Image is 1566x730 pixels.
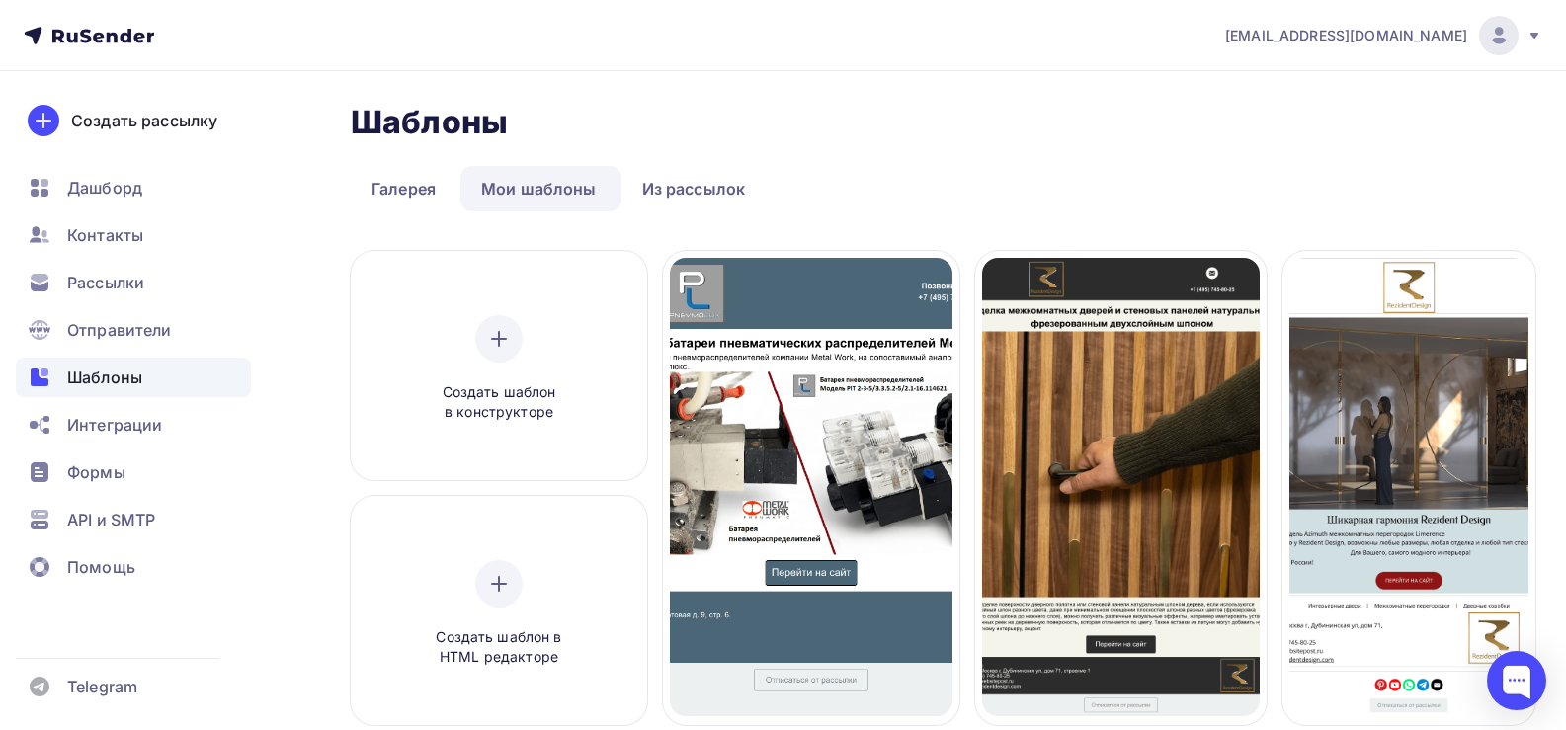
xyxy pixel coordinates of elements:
span: [EMAIL_ADDRESS][DOMAIN_NAME] [1225,26,1467,45]
h2: Шаблоны [351,103,508,142]
span: Дашборд [67,176,142,200]
a: Из рассылок [621,166,767,211]
span: Рассылки [67,271,144,294]
div: Создать рассылку [71,109,217,132]
a: Рассылки [16,263,251,302]
a: Отправители [16,310,251,350]
span: Контакты [67,223,143,247]
a: Галерея [351,166,456,211]
a: Мои шаблоны [460,166,618,211]
a: [EMAIL_ADDRESS][DOMAIN_NAME] [1225,16,1542,55]
span: Telegram [67,675,137,698]
span: Создать шаблон в конструкторе [405,382,593,423]
span: Помощь [67,555,135,579]
span: Формы [67,460,125,484]
a: Формы [16,452,251,492]
span: Отправители [67,318,172,342]
a: Шаблоны [16,358,251,397]
span: Шаблоны [67,365,142,389]
a: Дашборд [16,168,251,207]
span: Интеграции [67,413,162,437]
a: Контакты [16,215,251,255]
span: Создать шаблон в HTML редакторе [405,627,593,668]
span: API и SMTP [67,508,155,531]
